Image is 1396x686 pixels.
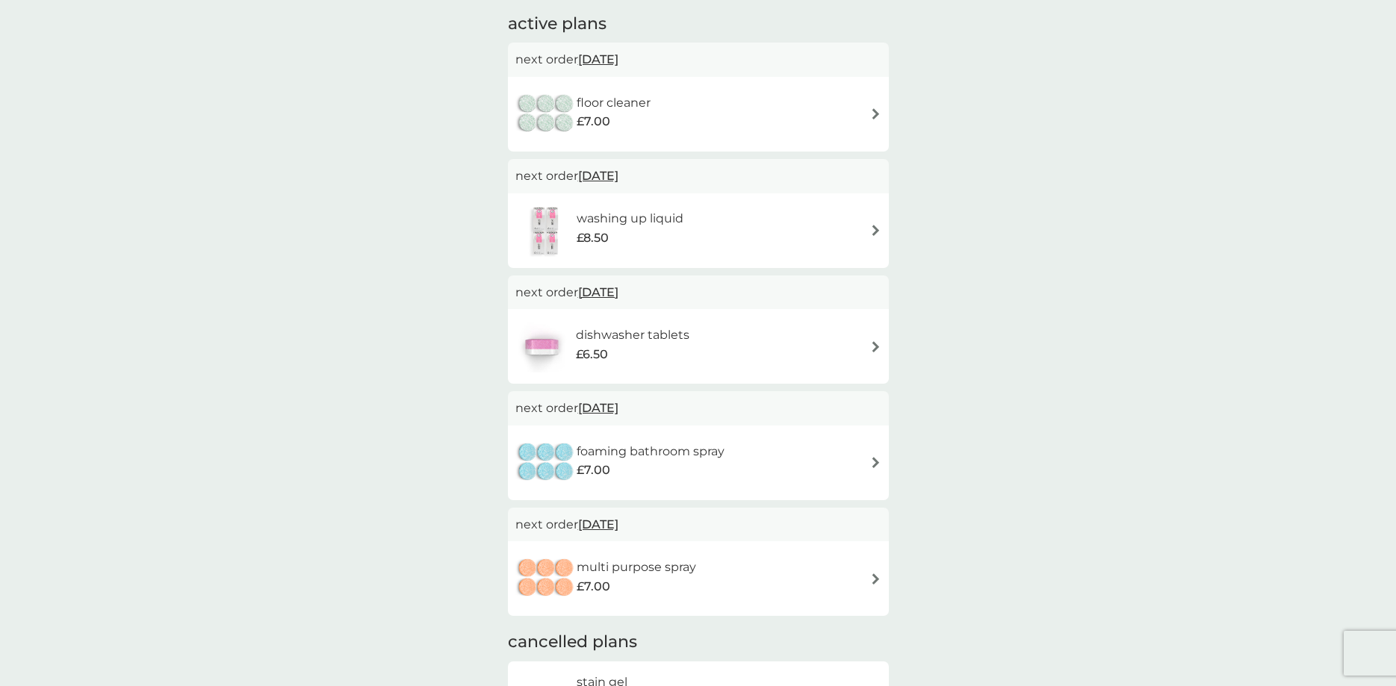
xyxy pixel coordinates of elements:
[870,573,881,584] img: arrow right
[577,461,610,480] span: £7.00
[577,442,725,461] h6: foaming bathroom spray
[515,283,881,302] p: next order
[576,325,689,345] h6: dishwasher tablets
[577,112,610,131] span: £7.00
[577,93,651,113] h6: floor cleaner
[515,552,577,605] img: multi purpose spray
[515,166,881,186] p: next order
[870,225,881,236] img: arrow right
[578,278,618,307] span: [DATE]
[870,341,881,352] img: arrow right
[577,209,683,228] h6: washing up liquid
[870,457,881,468] img: arrow right
[515,205,577,257] img: washing up liquid
[578,45,618,74] span: [DATE]
[577,577,610,596] span: £7.00
[515,320,568,372] img: dishwasher tablets
[577,228,609,248] span: £8.50
[578,161,618,190] span: [DATE]
[576,345,608,364] span: £6.50
[577,558,696,577] h6: multi purpose spray
[578,510,618,539] span: [DATE]
[515,88,577,140] img: floor cleaner
[515,437,577,489] img: foaming bathroom spray
[515,399,881,418] p: next order
[515,515,881,534] p: next order
[578,393,618,422] span: [DATE]
[508,631,889,654] h2: cancelled plans
[508,13,889,36] h2: active plans
[870,108,881,119] img: arrow right
[515,50,881,69] p: next order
